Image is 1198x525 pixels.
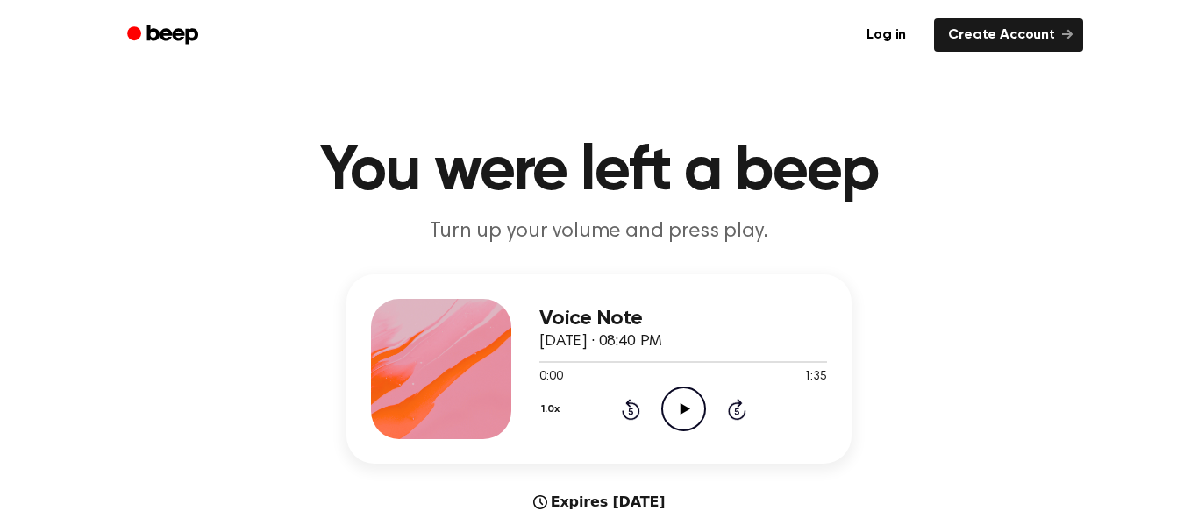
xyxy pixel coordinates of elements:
span: 0:00 [539,368,562,387]
button: 1.0x [539,394,566,424]
a: Log in [849,15,923,55]
p: Turn up your volume and press play. [262,217,936,246]
div: Expires [DATE] [533,492,666,513]
a: Beep [115,18,214,53]
h1: You were left a beep [150,140,1048,203]
span: 1:35 [804,368,827,387]
span: [DATE] · 08:40 PM [539,334,662,350]
h3: Voice Note [539,307,827,330]
a: Create Account [934,18,1083,52]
